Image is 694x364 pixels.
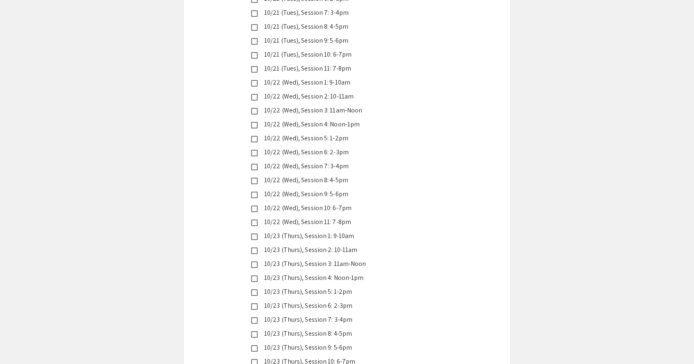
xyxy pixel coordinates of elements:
div: 10/23 (Thurs), Session 5: 1-2pm [258,287,430,297]
div: 10/21 (Tues), Session 11: 7-8pm [258,64,430,73]
div: 10/22 (Wed), Session 5: 1-2pm [258,133,430,143]
div: 10/21 (Tues), Session 7: 3-4pm [258,8,430,18]
div: 10/22 (Wed), Session 10: 6-7pm [258,203,430,213]
div: 10/23 (Thurs), Session 9: 5-6pm [258,343,430,353]
div: 10/22 (Wed), Session 6: 2-3pm [258,147,430,157]
div: 10/23 (Thurs), Session 1: 9-10am [258,231,430,241]
div: 10/22 (Wed), Session 7: 3-4pm [258,161,430,171]
div: 10/22 (Wed), Session 9: 5-6pm [258,189,430,199]
div: 10/22 (Wed), Session 8: 4-5pm [258,175,430,185]
div: 10/23 (Thurs), Session 3: 11am-Noon [258,259,430,269]
div: 10/23 (Thurs), Session 4: Noon-1pm [258,273,430,283]
div: 10/22 (Wed), Session 4: Noon-1pm [258,119,430,129]
div: 10/23 (Thurs), Session 7: 3-4pm [258,315,430,325]
div: 10/22 (Wed), Session 11: 7-8pm [258,217,430,227]
div: 10/21 (Tues), Session 8: 4-5pm [258,22,430,32]
div: 10/22 (Wed), Session 2: 10-11am [258,92,430,101]
div: 10/22 (Wed), Session 3: 11am-Noon [258,105,430,115]
div: 10/23 (Thurs), Session 2: 10-11am [258,245,430,255]
div: 10/22 (Wed), Session 1: 9-10am [258,78,430,87]
div: 10/23 (Thurs), Session 8: 4-5pm [258,329,430,339]
iframe: Chat [6,327,35,358]
div: 10/21 (Tues), Session 10: 6-7pm [258,50,430,60]
div: 10/23 (Thurs), Session 6: 2-3pm [258,301,430,311]
div: 10/21 (Tues), Session 9: 5-6pm [258,36,430,46]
